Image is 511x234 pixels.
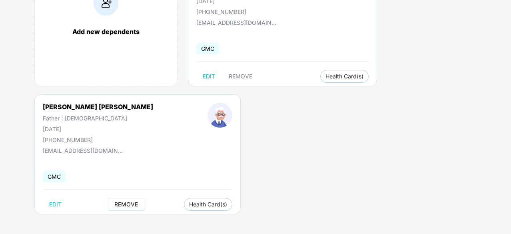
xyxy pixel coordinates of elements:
button: Health Card(s) [184,198,232,211]
span: EDIT [49,201,62,208]
div: [EMAIL_ADDRESS][DOMAIN_NAME] [196,19,276,26]
span: REMOVE [114,201,138,208]
div: [DATE] [43,126,153,132]
span: GMC [43,171,66,182]
div: [PHONE_NUMBER] [43,136,153,143]
div: [PERSON_NAME] [PERSON_NAME] [43,103,153,111]
div: [PHONE_NUMBER] [196,8,289,15]
span: EDIT [203,73,215,80]
div: [EMAIL_ADDRESS][DOMAIN_NAME] [43,147,123,154]
button: Health Card(s) [320,70,369,83]
button: EDIT [43,198,68,211]
button: EDIT [196,70,222,83]
span: Health Card(s) [189,202,227,206]
div: Father | [DEMOGRAPHIC_DATA] [43,115,153,122]
img: profileImage [208,103,232,128]
button: REMOVE [108,198,144,211]
span: Health Card(s) [325,74,363,78]
button: REMOVE [222,70,259,83]
span: GMC [196,43,219,54]
div: Add new dependents [43,28,169,36]
span: REMOVE [229,73,252,80]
